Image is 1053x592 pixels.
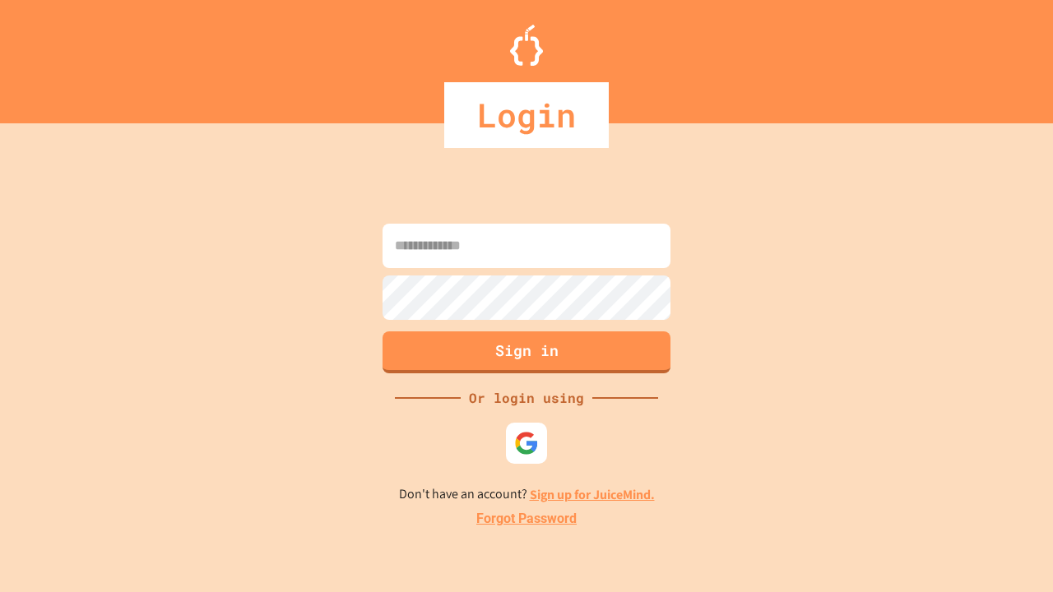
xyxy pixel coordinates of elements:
[514,431,539,456] img: google-icon.svg
[461,388,592,408] div: Or login using
[510,25,543,66] img: Logo.svg
[476,509,577,529] a: Forgot Password
[383,331,670,373] button: Sign in
[399,484,655,505] p: Don't have an account?
[444,82,609,148] div: Login
[530,486,655,503] a: Sign up for JuiceMind.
